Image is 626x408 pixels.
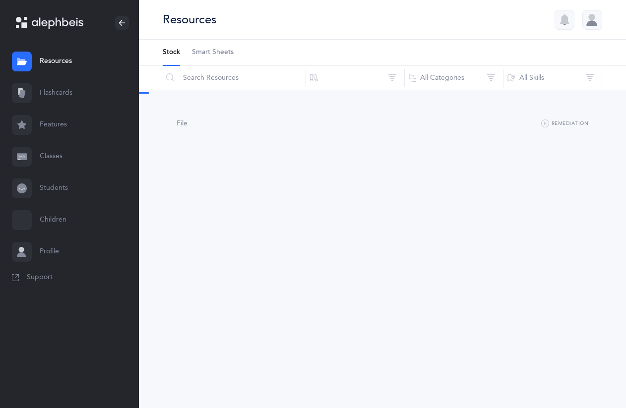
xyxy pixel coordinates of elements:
div: Resources [163,11,216,28]
button: All Skills [503,66,602,90]
button: Remediation [541,118,588,130]
input: Search Resources [162,66,306,90]
span: Smart Sheets [192,48,234,58]
span: Support [27,273,53,283]
button: All Categories [404,66,503,90]
span: File [177,119,188,127]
